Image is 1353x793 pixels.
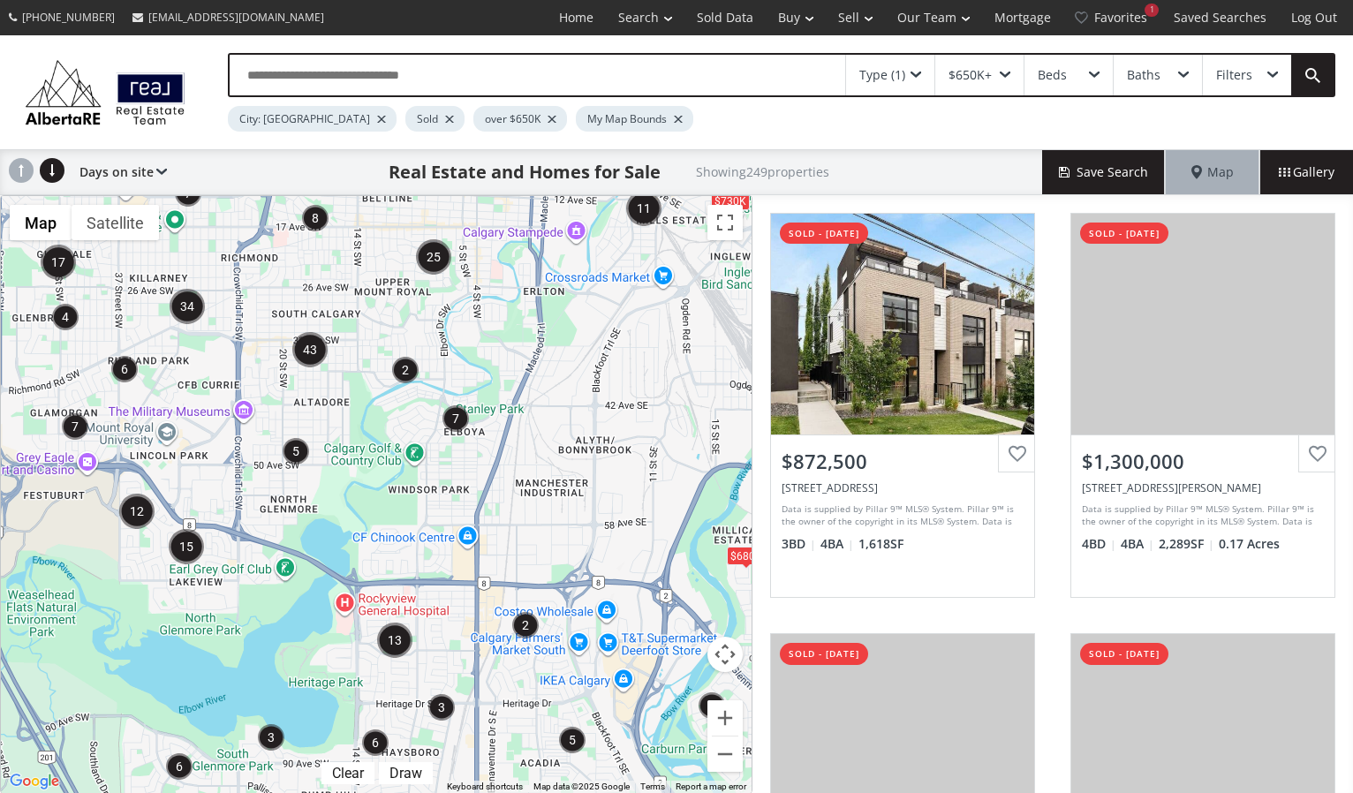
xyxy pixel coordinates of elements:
div: 2 [512,612,539,638]
div: 5 [283,438,309,464]
a: sold - [DATE]$1,300,000[STREET_ADDRESS][PERSON_NAME]Data is supplied by Pillar 9™ MLS® System. Pi... [1053,195,1353,616]
div: 43 [292,332,328,367]
span: 2,289 SF [1159,535,1214,553]
div: 1 [1145,4,1159,17]
div: 2 [392,357,419,383]
div: My Map Bounds [576,106,693,132]
div: $680K [727,547,766,565]
span: [PHONE_NUMBER] [22,10,115,25]
div: $730K [711,192,750,210]
div: 11 [626,191,661,226]
div: Data is supplied by Pillar 9™ MLS® System. Pillar 9™ is the owner of the copyright in its MLS® Sy... [782,502,1019,529]
div: 6 [362,729,389,756]
div: 1826 38 Avenue SW, Calgary, AB T2T 6X8 [782,480,1024,495]
div: Type (1) [859,69,905,81]
div: 6 [699,692,725,719]
div: $1,300,000 [1082,448,1324,475]
div: Gallery [1259,150,1353,194]
div: 5 [559,727,586,753]
button: Toggle fullscreen view [707,205,743,240]
div: 3 [258,724,284,751]
div: 25 [416,239,451,275]
div: 13 [377,623,412,658]
span: Gallery [1279,163,1334,181]
div: 4 [52,304,79,330]
img: Google [5,770,64,793]
div: 6 [111,356,138,382]
div: Filters [1216,69,1252,81]
h1: Real Estate and Homes for Sale [389,160,661,185]
div: $872,500 [782,448,1024,475]
span: 4 BA [820,535,854,553]
h2: Showing 249 properties [696,165,829,178]
div: 17 [41,245,76,280]
button: Zoom out [707,736,743,772]
div: 8 [302,205,329,231]
div: 3 [428,694,455,721]
div: 7 [175,180,201,207]
span: 4 BD [1082,535,1116,553]
div: 15 [169,529,204,564]
div: 6 [166,753,193,780]
div: Data is supplied by Pillar 9™ MLS® System. Pillar 9™ is the owner of the copyright in its MLS® Sy... [1082,502,1319,529]
div: over $650K [473,106,567,132]
span: [EMAIL_ADDRESS][DOMAIN_NAME] [148,10,324,25]
div: $650K+ [949,69,992,81]
div: 7 [62,413,88,440]
div: Clear [328,765,368,782]
span: 1,618 SF [858,535,903,553]
a: Open this area in Google Maps (opens a new window) [5,770,64,793]
button: Map camera controls [707,637,743,672]
span: Map data ©2025 Google [533,782,630,791]
div: 12 [119,494,155,529]
a: [EMAIL_ADDRESS][DOMAIN_NAME] [124,1,333,34]
span: Map [1191,163,1234,181]
div: 7 [442,405,469,432]
div: 34 [170,289,205,324]
div: Click to clear. [321,765,374,782]
div: Click to draw. [379,765,433,782]
div: Sold [405,106,465,132]
span: 4 BA [1121,535,1154,553]
button: Save Search [1042,150,1166,194]
div: Days on site [71,150,167,194]
button: Zoom in [707,700,743,736]
img: Logo [18,56,193,128]
div: Map [1166,150,1259,194]
div: Baths [1127,69,1160,81]
div: Beds [1038,69,1067,81]
span: 0.17 Acres [1219,535,1280,553]
button: Show satellite imagery [72,205,159,240]
div: 1028 Kerfoot Crescent SW, Calgary, AB T2V 2M7 [1082,480,1324,495]
span: 3 BD [782,535,816,553]
a: Report a map error [676,782,746,791]
button: Show street map [10,205,72,240]
a: sold - [DATE]$872,500[STREET_ADDRESS]Data is supplied by Pillar 9™ MLS® System. Pillar 9™ is the ... [752,195,1053,616]
button: Keyboard shortcuts [447,781,523,793]
div: City: [GEOGRAPHIC_DATA] [228,106,397,132]
a: Terms [640,782,665,791]
div: Draw [385,765,427,782]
